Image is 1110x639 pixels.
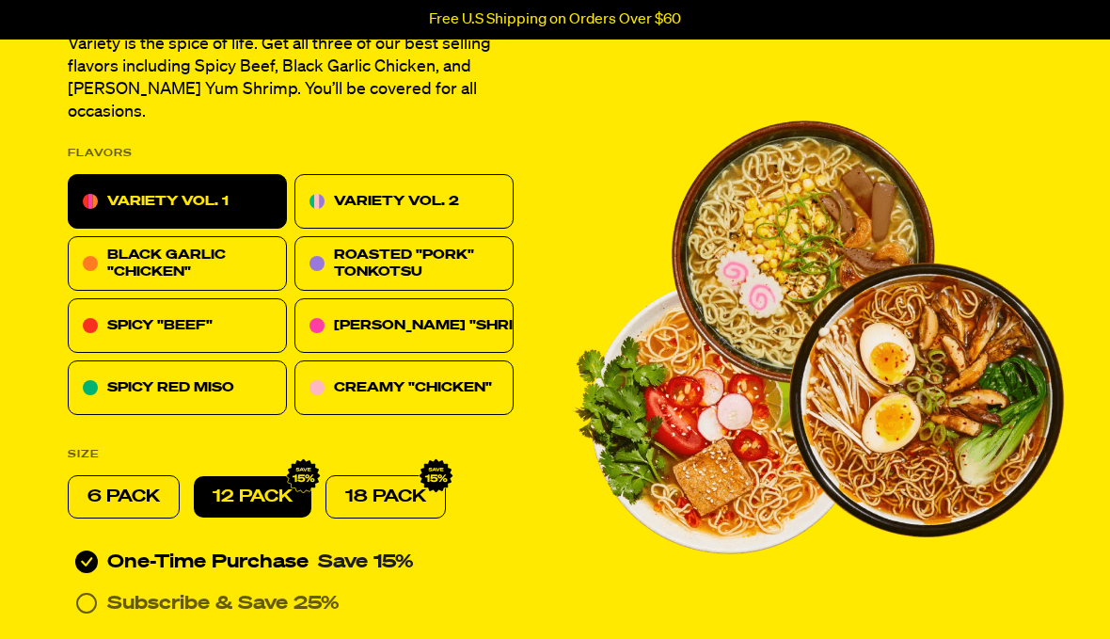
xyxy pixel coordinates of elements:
p: VARIETY VOL. 2 [334,190,459,213]
div: SPICY "BEEF" [68,298,287,353]
img: icon-variety-vol-1.svg [83,194,98,209]
p: 18 PACK [345,486,426,508]
img: variety_pack_vol_1.png [572,120,1065,555]
div: VARIETY VOL. 2 [294,174,514,229]
div: CREAMY "CHICKEN" [294,360,514,415]
img: 0be15cd5-tom-youm-shrimp.svg [309,318,325,333]
p: FLAVORS [68,142,133,165]
p: CREAMY "CHICKEN" [334,376,492,399]
span: One-Time Purchase [107,552,309,571]
div: [PERSON_NAME] "SHRIMP" [294,298,514,353]
span: Variety is the spice of life. Get all three of our best selling flavors including Spicy Beef, Bla... [68,36,491,120]
span: ROASTED "PORK" TONKOTSU [334,248,474,279]
div: ROASTED "PORK" TONKOTSU [294,236,514,291]
div: 12 PACK [194,476,311,518]
p: VARIETY VOL. 1 [107,190,229,213]
p: 12 PACK [213,486,293,508]
img: icon-variety-vol2.svg [309,194,325,209]
p: Free U.S Shipping on Orders Over $60 [429,11,681,28]
p: 6 PACK [87,486,160,508]
iframe: Marketing Popup [9,515,119,630]
img: 57ed4456-roasted-pork-tonkotsu.svg [309,256,325,271]
p: SIZE [68,443,100,466]
div: 6 PACK [68,475,180,519]
div: 18 PACK [325,475,446,519]
span: BLACK GARLIC "CHICKEN" [107,248,226,279]
p: SPICY RED MISO [107,376,234,399]
p: Subscribe & Save 25% [107,592,340,615]
div: VARIETY VOL. 1 [68,174,287,229]
div: BLACK GARLIC "CHICKEN" [68,236,287,291]
img: 7abd0c97-spicy-beef.svg [83,318,98,333]
p: [PERSON_NAME] "SHRIMP" [334,314,544,337]
span: Save 15% [318,552,414,571]
img: icon-black-garlic-chicken.svg [83,256,98,271]
img: c10dfa8e-creamy-chicken.svg [309,380,325,395]
img: fc2c7a02-spicy-red-miso.svg [83,380,98,395]
div: SPICY RED MISO [68,360,287,415]
p: SPICY "BEEF" [107,314,213,337]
